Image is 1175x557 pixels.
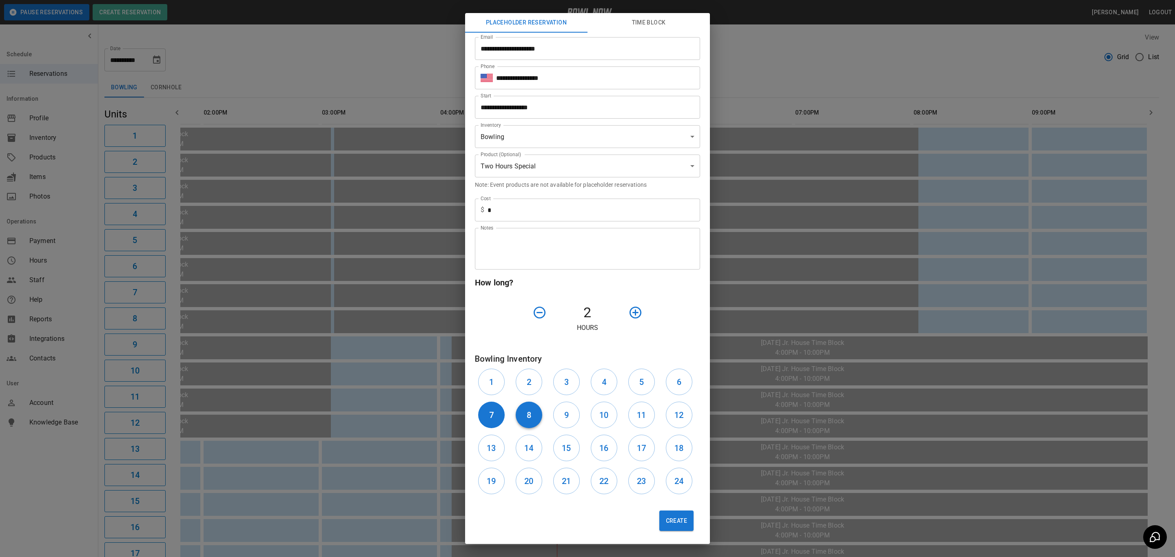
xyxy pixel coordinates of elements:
button: 7 [478,402,505,428]
p: Hours [475,323,700,333]
button: 17 [628,435,655,461]
button: 14 [516,435,542,461]
button: 4 [591,369,617,395]
button: 1 [478,369,505,395]
h6: 10 [599,409,608,422]
button: 15 [553,435,580,461]
button: Time Block [587,13,710,33]
button: 16 [591,435,617,461]
h6: How long? [475,276,700,289]
h6: 15 [562,442,571,455]
h6: 24 [674,475,683,488]
div: Two Hours Special [475,155,700,177]
h6: Bowling Inventory [475,352,700,365]
button: 18 [666,435,692,461]
button: 23 [628,468,655,494]
h6: 18 [674,442,683,455]
button: 9 [553,402,580,428]
h6: 4 [602,376,606,389]
button: 2 [516,369,542,395]
button: 20 [516,468,542,494]
h4: 2 [550,304,625,321]
h6: 20 [524,475,533,488]
h6: 5 [639,376,644,389]
h6: 9 [564,409,569,422]
button: Select country [481,72,493,84]
h6: 17 [637,442,646,455]
button: Placeholder Reservation [465,13,587,33]
h6: 23 [637,475,646,488]
button: 5 [628,369,655,395]
button: 12 [666,402,692,428]
h6: 12 [674,409,683,422]
h6: 21 [562,475,571,488]
button: 8 [516,402,542,428]
button: 19 [478,468,505,494]
button: 22 [591,468,617,494]
p: Note: Event products are not available for placeholder reservations [475,181,700,189]
h6: 22 [599,475,608,488]
label: Start [481,92,491,99]
button: 21 [553,468,580,494]
button: 10 [591,402,617,428]
h6: 13 [487,442,496,455]
button: 24 [666,468,692,494]
h6: 16 [599,442,608,455]
h6: 8 [527,409,531,422]
h6: 6 [677,376,681,389]
input: Choose date, selected date is Oct 14, 2025 [475,96,694,119]
button: 13 [478,435,505,461]
h6: 19 [487,475,496,488]
div: Bowling [475,125,700,148]
h6: 11 [637,409,646,422]
label: Phone [481,63,494,70]
h6: 1 [489,376,494,389]
button: 11 [628,402,655,428]
p: $ [481,205,484,215]
button: Create [659,511,694,531]
h6: 2 [527,376,531,389]
button: 3 [553,369,580,395]
h6: 7 [489,409,494,422]
h6: 14 [524,442,533,455]
h6: 3 [564,376,569,389]
button: 6 [666,369,692,395]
